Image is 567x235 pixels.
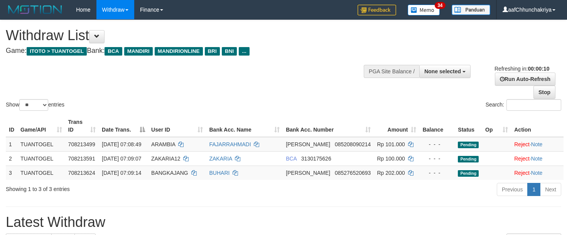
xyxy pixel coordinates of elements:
[286,141,330,147] span: [PERSON_NAME]
[527,183,540,196] a: 1
[511,166,564,180] td: ·
[528,66,549,72] strong: 00:00:10
[102,156,141,162] span: [DATE] 07:09:07
[68,170,95,176] span: 708213624
[68,141,95,147] span: 708213499
[494,66,549,72] span: Refreshing in:
[511,151,564,166] td: ·
[497,183,528,196] a: Previous
[205,47,220,56] span: BRI
[124,47,153,56] span: MANDIRI
[6,4,64,15] img: MOTION_logo.png
[514,141,530,147] a: Reject
[419,65,471,78] button: None selected
[206,115,283,137] th: Bank Acc. Name: activate to sort column ascending
[286,170,330,176] span: [PERSON_NAME]
[455,115,482,137] th: Status
[6,28,370,43] h1: Withdraw List
[68,156,95,162] span: 708213591
[283,115,374,137] th: Bank Acc. Number: activate to sort column ascending
[422,155,452,162] div: - - -
[408,5,440,15] img: Button%20Memo.svg
[27,47,87,56] span: ITOTO > TUANTOGEL
[364,65,419,78] div: PGA Site Balance /
[422,169,452,177] div: - - -
[209,141,251,147] a: FAJARRAHMADI
[6,137,17,152] td: 1
[506,99,561,111] input: Search:
[6,47,370,55] h4: Game: Bank:
[374,115,419,137] th: Amount: activate to sort column ascending
[358,5,396,15] img: Feedback.jpg
[151,170,188,176] span: BANGKAJANG
[17,137,65,152] td: TUANTOGEL
[458,142,479,148] span: Pending
[222,47,237,56] span: BNI
[151,141,175,147] span: ARAMBIA
[19,99,48,111] select: Showentries
[65,115,99,137] th: Trans ID: activate to sort column ascending
[458,170,479,177] span: Pending
[482,115,511,137] th: Op: activate to sort column ascending
[102,170,141,176] span: [DATE] 07:09:14
[531,141,543,147] a: Note
[301,156,331,162] span: Copy 3130175626 to clipboard
[17,115,65,137] th: Game/API: activate to sort column ascending
[514,156,530,162] a: Reject
[17,166,65,180] td: TUANTOGEL
[452,5,490,15] img: panduan.png
[99,115,148,137] th: Date Trans.: activate to sort column descending
[148,115,206,137] th: User ID: activate to sort column ascending
[6,215,561,230] h1: Latest Withdraw
[424,68,461,74] span: None selected
[435,2,445,9] span: 34
[155,47,203,56] span: MANDIRIONLINE
[533,86,555,99] a: Stop
[511,137,564,152] td: ·
[377,141,405,147] span: Rp 101.000
[422,140,452,148] div: - - -
[377,170,405,176] span: Rp 202.000
[531,170,543,176] a: Note
[377,156,405,162] span: Rp 100.000
[6,115,17,137] th: ID
[335,141,371,147] span: Copy 085208090214 to clipboard
[335,170,371,176] span: Copy 085276520693 to clipboard
[209,170,229,176] a: BUHARI
[540,183,561,196] a: Next
[17,151,65,166] td: TUANTOGEL
[6,151,17,166] td: 2
[419,115,455,137] th: Balance
[286,156,297,162] span: BCA
[6,182,231,193] div: Showing 1 to 3 of 3 entries
[6,99,64,111] label: Show entries
[239,47,249,56] span: ...
[458,156,479,162] span: Pending
[514,170,530,176] a: Reject
[6,166,17,180] td: 3
[486,99,561,111] label: Search:
[151,156,180,162] span: ZAKARIA12
[105,47,122,56] span: BCA
[495,73,555,86] a: Run Auto-Refresh
[209,156,232,162] a: ZAKARIA
[531,156,543,162] a: Note
[511,115,564,137] th: Action
[102,141,141,147] span: [DATE] 07:08:49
